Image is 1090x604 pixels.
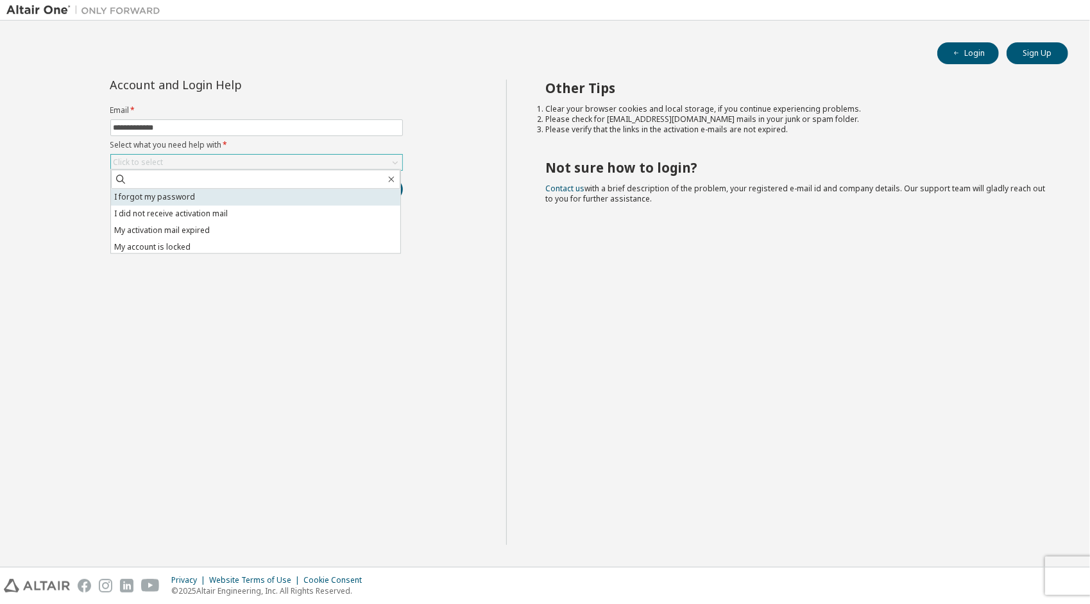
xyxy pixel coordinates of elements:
h2: Not sure how to login? [545,159,1045,176]
label: Email [110,105,403,116]
button: Sign Up [1007,42,1068,64]
li: I forgot my password [111,189,400,205]
div: Website Terms of Use [209,575,303,585]
li: Please check for [EMAIL_ADDRESS][DOMAIN_NAME] mails in your junk or spam folder. [545,114,1045,125]
div: Click to select [114,157,164,168]
img: Altair One [6,4,167,17]
div: Privacy [171,575,209,585]
img: instagram.svg [99,579,112,592]
a: Contact us [545,183,584,194]
label: Select what you need help with [110,140,403,150]
img: altair_logo.svg [4,579,70,592]
div: Account and Login Help [110,80,345,90]
button: Login [937,42,999,64]
li: Please verify that the links in the activation e-mails are not expired. [545,125,1045,135]
span: with a brief description of the problem, your registered e-mail id and company details. Our suppo... [545,183,1045,204]
img: youtube.svg [141,579,160,592]
li: Clear your browser cookies and local storage, if you continue experiencing problems. [545,104,1045,114]
div: Cookie Consent [303,575,370,585]
p: © 2025 Altair Engineering, Inc. All Rights Reserved. [171,585,370,596]
div: Click to select [111,155,402,170]
img: facebook.svg [78,579,91,592]
img: linkedin.svg [120,579,133,592]
h2: Other Tips [545,80,1045,96]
